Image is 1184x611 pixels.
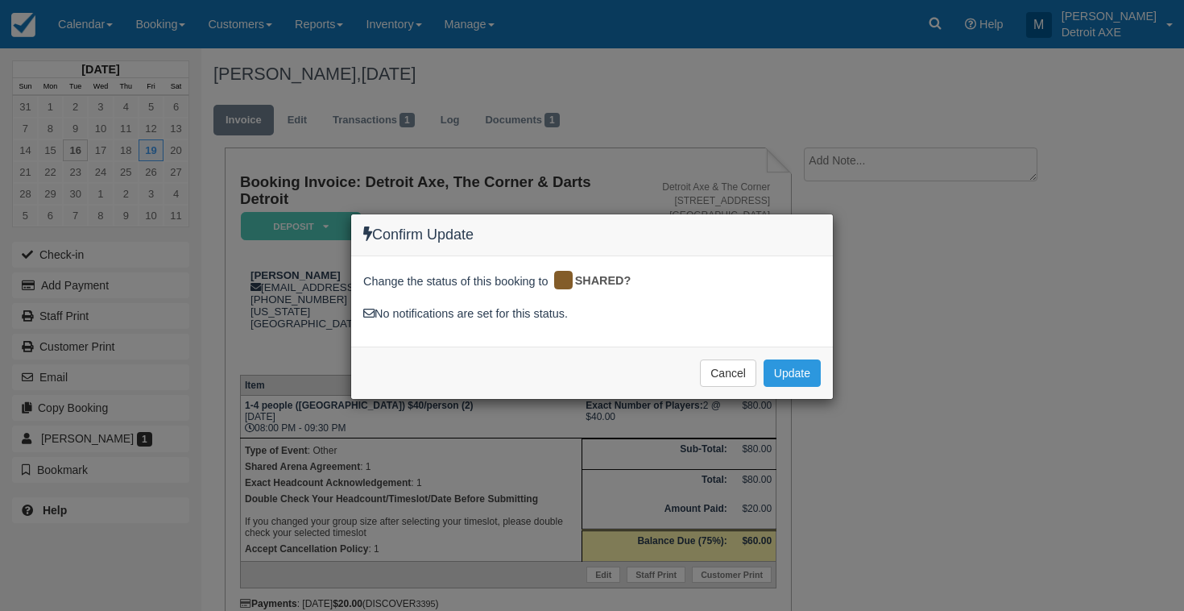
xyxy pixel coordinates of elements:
button: Update [764,360,821,387]
div: No notifications are set for this status. [363,305,821,322]
span: Change the status of this booking to [363,273,549,294]
h4: Confirm Update [363,227,821,243]
div: SHARED? [552,268,643,294]
button: Cancel [700,360,756,387]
